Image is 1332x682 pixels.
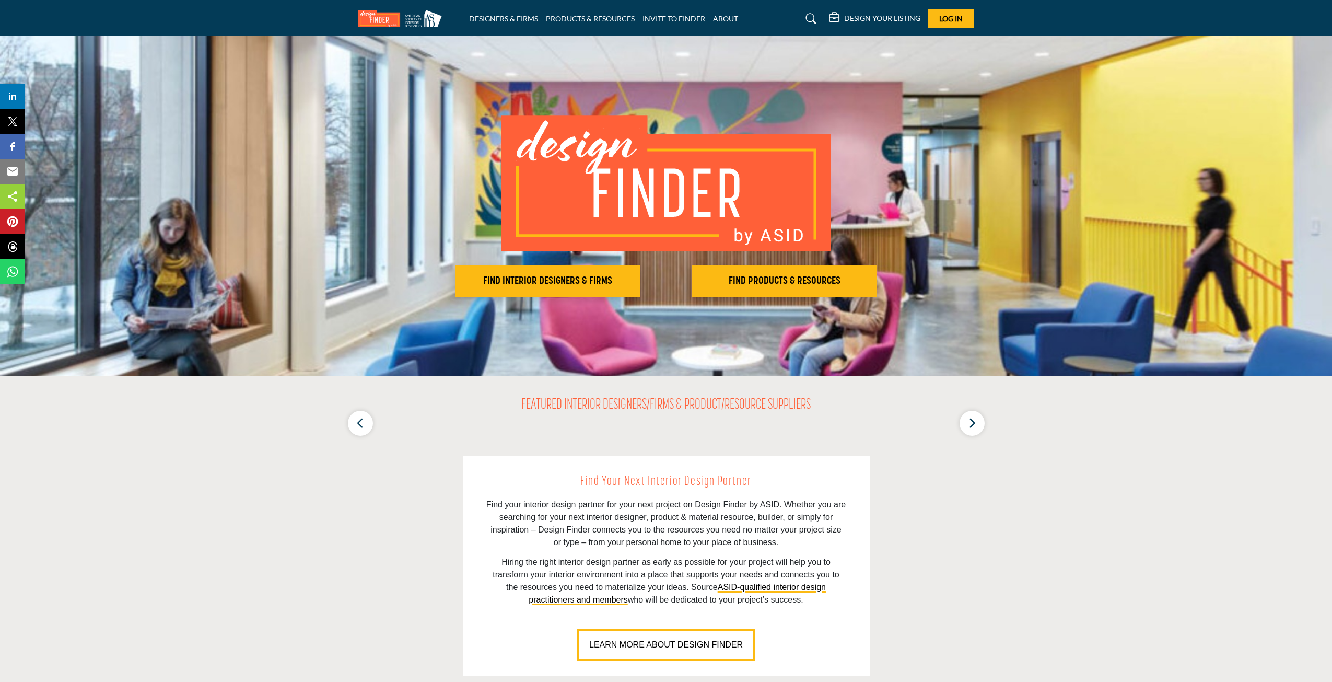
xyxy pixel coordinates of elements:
[501,115,831,251] img: image
[358,10,447,27] img: Site Logo
[589,640,743,649] span: LEARN MORE ABOUT DESIGN FINDER
[713,14,738,23] a: ABOUT
[546,14,635,23] a: PRODUCTS & RESOURCES
[455,265,640,297] button: FIND INTERIOR DESIGNERS & FIRMS
[695,275,874,287] h2: FIND PRODUCTS & RESOURCES
[486,499,846,549] p: Find your interior design partner for your next project on Design Finder by ASID. Whether you are...
[939,14,963,23] span: Log In
[796,10,823,27] a: Search
[529,583,826,604] a: ASID-qualified interior design practitioners and members
[844,14,920,23] h5: DESIGN YOUR LISTING
[486,472,846,492] h2: Find Your Next Interior Design Partner
[829,13,920,25] div: DESIGN YOUR LISTING
[928,9,974,28] button: Log In
[469,14,538,23] a: DESIGNERS & FIRMS
[642,14,705,23] a: INVITE TO FINDER
[692,265,877,297] button: FIND PRODUCTS & RESOURCES
[458,275,637,287] h2: FIND INTERIOR DESIGNERS & FIRMS
[486,556,846,606] p: Hiring the right interior design partner as early as possible for your project will help you to t...
[577,629,755,661] button: LEARN MORE ABOUT DESIGN FINDER
[521,397,811,414] h2: FEATURED INTERIOR DESIGNERS/FIRMS & PRODUCT/RESOURCE SUPPLIERS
